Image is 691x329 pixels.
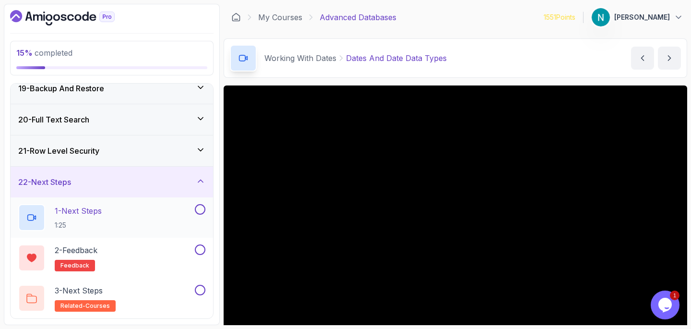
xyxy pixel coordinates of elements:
button: 1-Next Steps1:25 [18,204,205,231]
h3: 19 - Backup And Restore [18,83,104,94]
button: 3-Next Stepsrelated-courses [18,285,205,312]
button: 19-Backup And Restore [11,73,213,104]
button: 2-Feedbackfeedback [18,244,205,271]
a: Dashboard [231,12,241,22]
button: 21-Row Level Security [11,135,213,166]
a: Dashboard [10,10,137,25]
a: My Courses [258,12,302,23]
span: completed [16,48,72,58]
p: Working With Dates [264,52,336,64]
button: 22-Next Steps [11,167,213,197]
p: 1:25 [55,220,102,230]
h3: 22 - Next Steps [18,176,71,188]
img: user profile image [592,8,610,26]
h3: 20 - Full Text Search [18,114,89,125]
button: previous content [631,47,654,70]
p: Dates And Date Data Types [346,52,447,64]
button: next content [658,47,681,70]
button: 20-Full Text Search [11,104,213,135]
span: related-courses [60,302,110,310]
iframe: chat widget [651,291,681,319]
span: 15 % [16,48,33,58]
p: 2 - Feedback [55,244,97,256]
p: 1 - Next Steps [55,205,102,217]
p: 3 - Next Steps [55,285,103,296]
button: user profile image[PERSON_NAME] [591,8,683,27]
p: 1551 Points [544,12,575,22]
h3: 21 - Row Level Security [18,145,99,157]
span: feedback [60,262,89,269]
p: [PERSON_NAME] [614,12,670,22]
p: Advanced Databases [320,12,396,23]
